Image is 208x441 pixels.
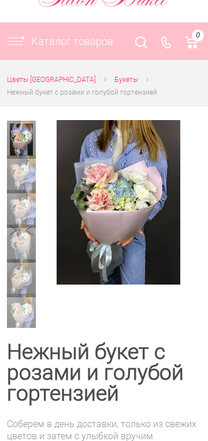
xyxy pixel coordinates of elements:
[7,74,96,86] a: Цветы [GEOGRAPHIC_DATA]
[7,88,157,96] span: Нежный букет с розами и голубой гортензией
[114,74,138,86] a: Букеты
[50,120,187,285] a: Увеличить
[7,342,201,404] h1: Нежный букет с розами и голубой гортензией
[57,120,180,285] img: Нежный букет с розами и голубой гортензией
[114,76,138,84] span: Букеты
[192,29,204,42] span: 0
[7,76,96,84] span: Цветы [GEOGRAPHIC_DATA]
